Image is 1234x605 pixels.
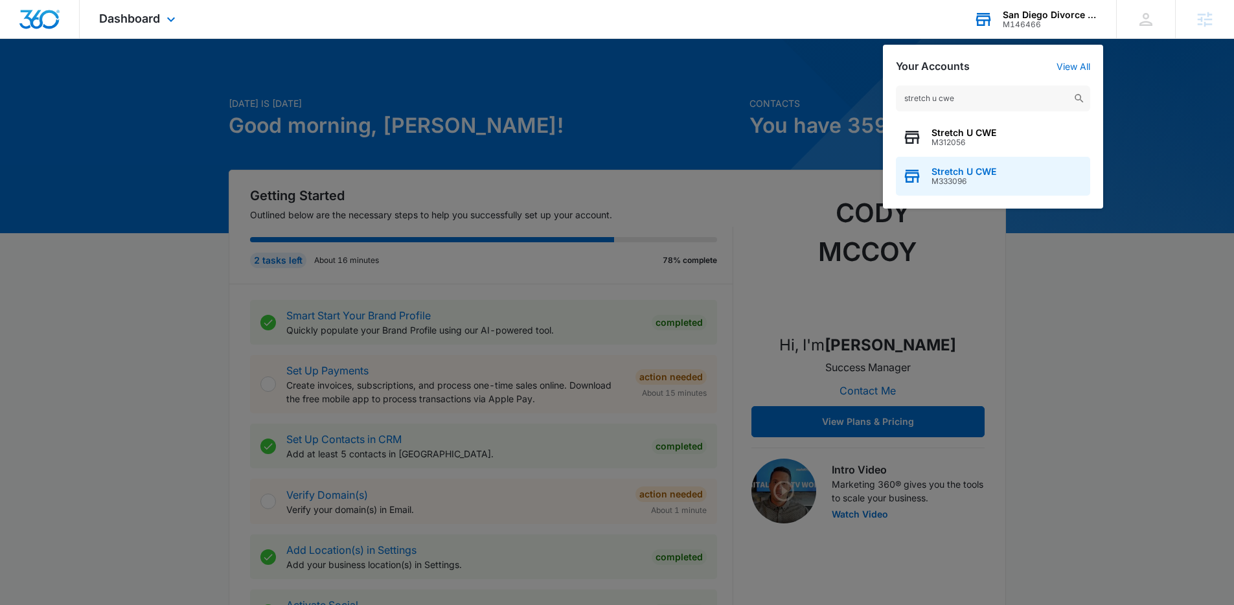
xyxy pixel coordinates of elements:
[1057,61,1090,72] a: View All
[931,138,996,147] span: M312056
[896,157,1090,196] button: Stretch U CWEM333096
[931,177,996,186] span: M333096
[931,128,996,138] span: Stretch U CWE
[896,60,970,73] h2: Your Accounts
[931,166,996,177] span: Stretch U CWE
[99,12,160,25] span: Dashboard
[1003,20,1097,29] div: account id
[896,118,1090,157] button: Stretch U CWEM312056
[896,86,1090,111] input: Search Accounts
[1003,10,1097,20] div: account name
